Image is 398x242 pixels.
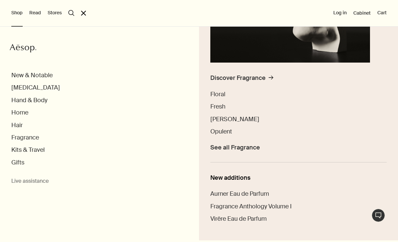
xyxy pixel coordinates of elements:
button: Close the Menu [81,11,86,16]
button: Home [11,109,28,117]
span: [PERSON_NAME] [210,115,259,123]
button: Live Assistance [372,209,385,222]
span: See all Fragrance [210,144,260,151]
button: Live assistance [11,178,49,185]
div: New additions [210,174,387,182]
a: Floral [210,91,225,98]
a: See all Fragrance [210,140,260,151]
button: Hair [11,121,23,129]
button: Gifts [11,159,24,166]
a: [PERSON_NAME] [210,116,259,123]
button: Kits & Travel [11,146,45,154]
button: Read [29,10,41,16]
a: Aurner Eau de Parfum [210,190,269,198]
button: Log in [333,10,347,16]
a: Discover Fragrance [210,74,273,86]
button: Fragrance [11,134,39,141]
button: Cart [377,10,387,16]
span: Floral [210,90,225,98]
button: Shop [11,10,23,16]
a: Fragrance Anthology Volume I [210,203,292,210]
a: Virēre Eau de Parfum [210,215,267,223]
a: Opulent [210,128,232,135]
svg: Aesop [10,43,36,53]
a: Fresh [210,103,225,111]
a: Cabinet [353,10,371,16]
div: Discover Fragrance [210,74,266,82]
button: [MEDICAL_DATA] [11,84,60,92]
button: Open search [68,10,74,16]
button: New & Notable [11,72,53,79]
button: Hand & Body [11,97,47,104]
button: Stores [48,10,62,16]
a: Aesop [10,43,36,55]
